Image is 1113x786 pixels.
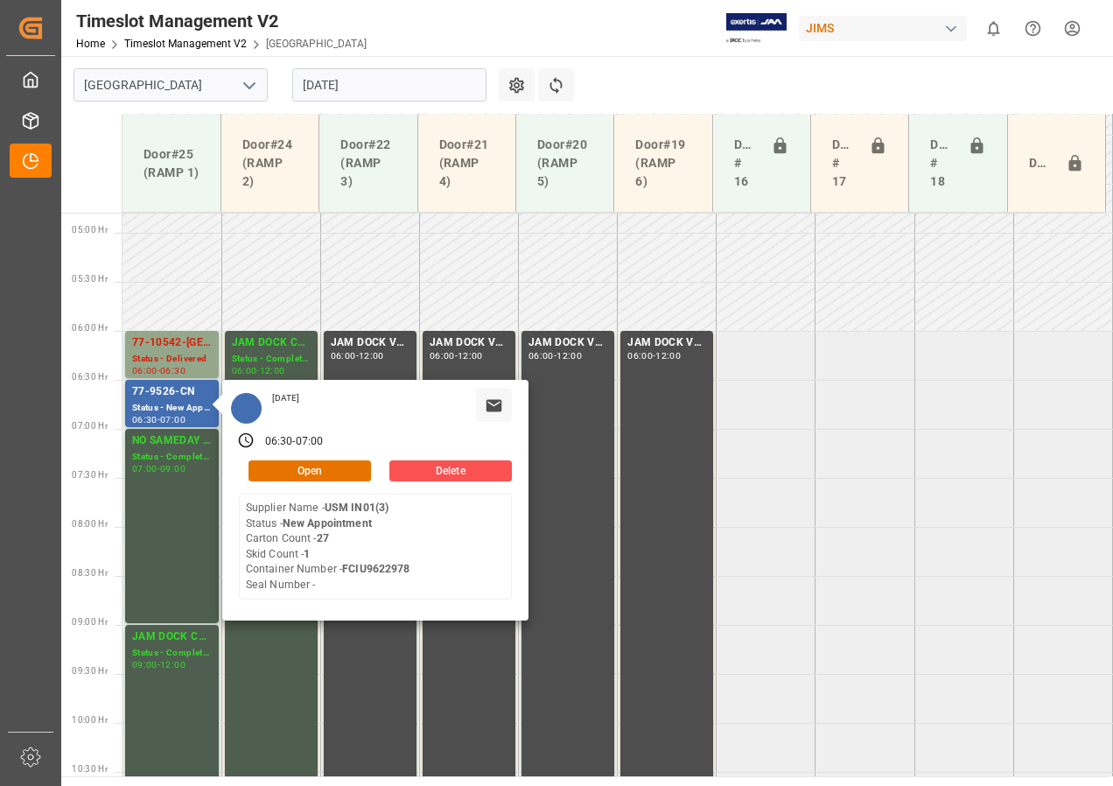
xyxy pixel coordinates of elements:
[292,434,295,450] div: -
[132,367,157,375] div: 06:00
[655,352,681,360] div: 12:00
[726,13,787,44] img: Exertis%20JAM%20-%20Email%20Logo.jpg_1722504956.jpg
[132,646,212,661] div: Status - Completed
[727,129,764,198] div: Doors # 16
[232,367,257,375] div: 06:00
[72,764,108,774] span: 10:30 Hr
[132,383,212,401] div: 77-9526-CN
[389,460,512,481] button: Delete
[627,352,653,360] div: 06:00
[132,661,157,669] div: 09:00
[157,465,160,473] div: -
[235,129,304,198] div: Door#24 (RAMP 2)
[256,367,259,375] div: -
[356,352,359,360] div: -
[136,138,206,189] div: Door#25 (RAMP 1)
[76,38,105,50] a: Home
[160,416,185,424] div: 07:00
[627,334,706,352] div: JAM DOCK VOLUME CONTROL
[248,460,371,481] button: Open
[430,334,508,352] div: JAM DOCK VOLUME CONTROL
[260,367,285,375] div: 12:00
[1022,147,1059,180] div: Door#23
[799,11,974,45] button: JIMS
[72,225,108,235] span: 05:00 Hr
[160,367,185,375] div: 06:30
[331,334,409,352] div: JAM DOCK VOLUME CONTROL
[554,352,556,360] div: -
[72,421,108,431] span: 07:00 Hr
[266,392,306,404] div: [DATE]
[333,129,402,198] div: Door#22 (RAMP 3)
[974,9,1013,48] button: show 0 new notifications
[132,416,157,424] div: 06:30
[799,16,967,41] div: JIMS
[132,628,212,646] div: JAM DOCK CONTROL
[296,434,324,450] div: 07:00
[132,465,157,473] div: 07:00
[265,434,293,450] div: 06:30
[72,274,108,284] span: 05:30 Hr
[232,352,311,367] div: Status - Completed
[923,129,960,198] div: Doors # 18
[235,72,262,99] button: open menu
[825,129,862,198] div: Doors # 17
[1013,9,1053,48] button: Help Center
[72,323,108,333] span: 06:00 Hr
[232,334,311,352] div: JAM DOCK CONTROL
[292,68,486,102] input: DD-MM-YYYY
[430,352,455,360] div: 06:00
[317,532,329,544] b: 27
[458,352,483,360] div: 12:00
[72,519,108,529] span: 08:00 Hr
[325,502,388,514] b: USM IN01(3)
[132,352,212,367] div: Status - Delivered
[530,129,599,198] div: Door#20 (RAMP 5)
[157,416,160,424] div: -
[160,465,185,473] div: 09:00
[556,352,582,360] div: 12:00
[76,8,367,34] div: Timeslot Management V2
[73,68,268,102] input: Type to search/select
[72,372,108,382] span: 06:30 Hr
[359,352,384,360] div: 12:00
[132,432,212,450] div: NO SAMEDAY APPOINTMENT
[432,129,501,198] div: Door#21 (RAMP 4)
[283,517,372,530] b: New Appointment
[72,715,108,725] span: 10:00 Hr
[160,661,185,669] div: 12:00
[455,352,458,360] div: -
[331,352,356,360] div: 06:00
[132,334,212,352] div: 77-10542-[GEOGRAPHIC_DATA]
[132,401,212,416] div: Status - New Appointment
[157,367,160,375] div: -
[342,563,409,575] b: FCIU9622978
[72,470,108,480] span: 07:30 Hr
[157,661,160,669] div: -
[124,38,247,50] a: Timeslot Management V2
[72,666,108,676] span: 09:30 Hr
[246,501,410,593] div: Supplier Name - Status - Carton Count - Skid Count - Container Number - Seal Number -
[132,450,212,465] div: Status - Completed
[72,617,108,627] span: 09:00 Hr
[653,352,655,360] div: -
[528,352,554,360] div: 06:00
[72,568,108,578] span: 08:30 Hr
[304,548,310,560] b: 1
[528,334,607,352] div: JAM DOCK VOLUME CONTROL
[628,129,697,198] div: Door#19 (RAMP 6)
